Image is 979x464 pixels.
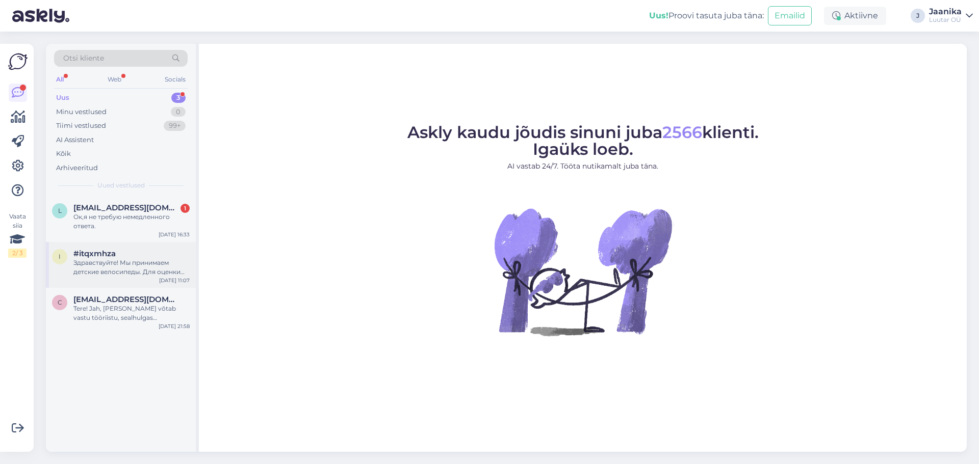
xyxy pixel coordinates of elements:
[63,53,104,64] span: Otsi kliente
[73,249,116,258] span: #itqxmhza
[56,107,107,117] div: Minu vestlused
[929,8,962,16] div: Jaanika
[59,253,61,260] span: i
[8,52,28,71] img: Askly Logo
[159,277,190,284] div: [DATE] 11:07
[929,8,973,24] a: JaanikaLuutar OÜ
[911,9,925,23] div: J
[8,212,27,258] div: Vaata siia
[824,7,886,25] div: Aktiivne
[58,298,62,306] span: c
[407,122,759,159] span: Askly kaudu jõudis sinuni juba klienti. Igaüks loeb.
[73,203,179,212] span: lanasv2@hotmail.com
[73,295,179,304] span: cev147@hotmail.com
[181,204,190,213] div: 1
[159,322,190,330] div: [DATE] 21:58
[164,121,186,131] div: 99+
[163,73,188,86] div: Socials
[768,6,812,25] button: Emailid
[73,212,190,231] div: Ок,я не требую немедленного ответа.
[73,258,190,277] div: Здравствуйте! Мы принимаем детские велосипеды. Для оценки стоимости нам необходима информация о с...
[56,93,69,103] div: Uus
[171,93,186,103] div: 3
[56,135,94,145] div: AI Assistent
[8,249,27,258] div: 2 / 3
[407,161,759,172] p: AI vastab 24/7. Tööta nutikamalt juba täna.
[54,73,66,86] div: All
[171,107,186,117] div: 0
[58,207,62,214] span: l
[662,122,702,142] span: 2566
[97,181,145,190] span: Uued vestlused
[56,121,106,131] div: Tiimi vestlused
[929,16,962,24] div: Luutar OÜ
[491,180,675,363] img: No Chat active
[159,231,190,238] div: [DATE] 16:33
[649,10,764,22] div: Proovi tasuta juba täna:
[56,149,71,159] div: Kõik
[73,304,190,322] div: Tere! Jah, [PERSON_NAME] võtab vastu tööriistu, sealhulgas akutööriistu. Täpse hinnapakkumise saa...
[106,73,123,86] div: Web
[56,163,98,173] div: Arhiveeritud
[649,11,668,20] b: Uus!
